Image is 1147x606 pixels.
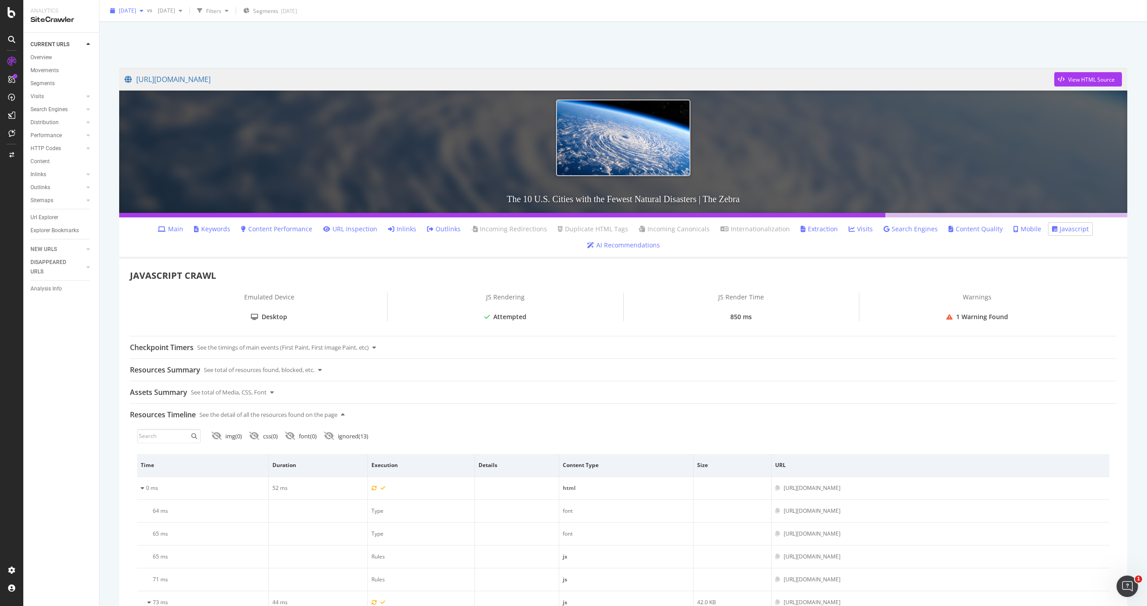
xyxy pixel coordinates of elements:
div: Inlinks [30,170,46,179]
div: Content [30,157,50,166]
a: Content Performance [241,225,312,234]
span: 65 ms [153,553,168,560]
div: img ( 0 ) [225,432,242,441]
span: URL [775,461,1104,469]
div: Analytics [30,7,92,15]
a: Duplicate HTML Tags [558,225,628,234]
span: 71 ms [153,576,168,583]
div: HTTP Codes [30,144,61,153]
a: Incoming Canonicals [639,225,710,234]
div: [URL][DOMAIN_NAME] [784,576,841,584]
div: font [563,507,690,515]
div: font [563,530,690,538]
div: Rules [371,553,385,561]
div: Distribution [30,118,59,127]
div: See the detail of all the resources found on the page [199,404,337,425]
a: Segments [30,79,93,88]
div: Rules [371,576,385,584]
div: js [563,576,690,584]
div: font ( 0 ) [299,432,317,441]
a: Distribution [30,118,84,127]
span: 0 ms [146,484,158,492]
a: DISAPPEARED URLS [30,258,84,277]
iframe: Intercom live chat [1117,576,1138,597]
div: SiteCrawler [30,15,92,25]
div: css ( 0 ) [263,432,278,441]
a: Movements [30,66,93,75]
div: Visits [30,92,44,101]
div: Warnings [859,293,1095,312]
a: Internationalization [720,225,790,234]
div: Sitemaps [30,196,53,205]
div: [DATE] [281,7,297,15]
div: Segments [30,79,55,88]
div: Resources Timeline [130,404,196,425]
div: Type [371,530,384,538]
a: Main [158,225,183,234]
a: Explorer Bookmarks [30,226,93,235]
div: Search Engines [30,105,68,114]
div: Explorer Bookmarks [30,226,79,235]
img: The 10 U.S. Cities with the Fewest Natural Disasters | The Zebra [556,100,690,176]
span: Segments [253,7,278,15]
a: HTTP Codes [30,144,84,153]
a: Content Quality [949,225,1003,234]
a: Inlinks [388,225,416,234]
span: 1 [1135,576,1142,583]
div: html [563,484,690,492]
h3: The 10 U.S. Cities with the Fewest Natural Disasters | The Zebra [119,185,1127,213]
a: Visits [30,92,84,101]
a: Outlinks [30,183,84,192]
div: Attempted [493,312,526,321]
a: Inlinks [30,170,84,179]
div: Desktop [262,312,287,321]
a: Incoming Redirections [471,225,547,234]
div: Performance [30,131,62,140]
div: See total of resources found, blocked, etc. [204,359,315,381]
div: Movements [30,66,59,75]
a: Keywords [194,225,230,234]
a: Search Engines [30,105,84,114]
a: NEW URLS [30,245,84,254]
a: Visits [849,225,873,234]
div: Analysis Info [30,284,62,294]
div: [URL][DOMAIN_NAME] [784,553,841,561]
div: View HTML Source [1068,76,1115,83]
div: Filters [206,7,221,14]
div: Assets Summary [130,381,187,403]
span: Details [479,461,553,469]
div: JAVASCRIPT CRAWL [130,269,1117,282]
span: Size [697,461,765,469]
div: Url Explorer [30,213,58,222]
div: CURRENT URLS [30,40,69,49]
div: [URL][DOMAIN_NAME] [784,530,841,538]
a: Mobile [1013,225,1041,234]
input: Search [137,429,201,443]
a: Performance [30,131,84,140]
div: Checkpoint Timers [130,337,194,358]
div: js [563,553,690,561]
a: Url Explorer [30,213,93,222]
a: Content [30,157,93,166]
span: Duration [272,461,362,469]
a: CURRENT URLS [30,40,84,49]
span: vs [147,6,154,13]
div: [URL][DOMAIN_NAME] [784,507,841,515]
div: 850 ms [730,312,752,321]
span: 2025 Aug. 29th [154,7,175,14]
div: See the timings of main events (First Paint, First Image Paint, etc) [197,337,369,358]
a: [URL][DOMAIN_NAME] [125,68,1054,91]
a: Extraction [801,225,838,234]
div: Outlinks [30,183,50,192]
div: See total of Media, CSS, Font [191,381,267,403]
a: Javascript [1052,225,1089,234]
button: Filters [194,4,232,18]
button: [DATE] [107,4,147,18]
a: URL Inspection [323,225,377,234]
div: [URL][DOMAIN_NAME] [784,484,841,492]
div: 1 Warning Found [956,312,1008,321]
button: View HTML Source [1054,72,1122,87]
span: 65 ms [153,530,168,537]
span: Time [141,461,263,469]
span: Content Type [563,461,687,469]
